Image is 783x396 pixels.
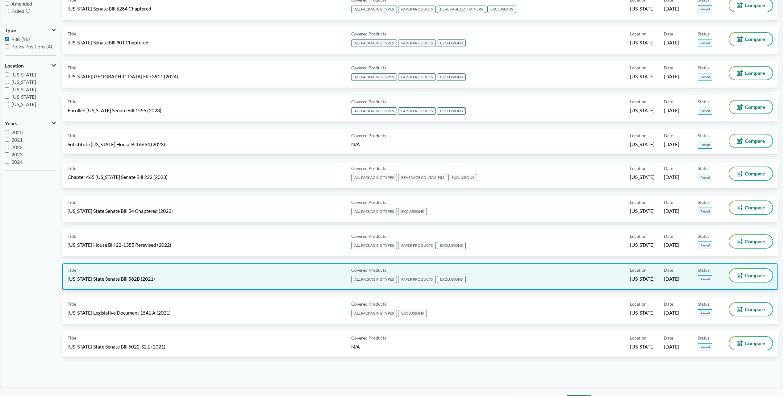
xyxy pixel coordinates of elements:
[351,276,397,283] span: ALL PACKAGING TYPES
[437,6,486,13] span: BEVERAGE CONTAINERS
[664,165,673,171] span: Date
[437,39,466,47] span: EXCLUSIONS
[5,27,16,33] span: Type
[698,165,710,171] span: Status
[630,267,647,273] span: Location
[68,5,151,12] span: [US_STATE] Senate Bill 5284 Chaptered
[398,310,427,317] span: EXCLUSIONS
[630,309,655,316] span: [US_STATE]
[68,335,76,341] span: Title
[698,343,712,351] span: Passed
[351,39,397,47] span: ALL PACKAGING TYPES
[729,167,773,180] button: Compare
[630,31,647,37] span: Location
[398,276,436,283] span: PAPER PRODUCTS
[351,174,397,181] span: ALL PACKAGING TYPES
[5,87,9,91] input: [US_STATE]
[448,174,477,181] span: EXCLUSIONS
[745,171,765,176] span: Compare
[745,239,765,244] span: Compare
[68,343,165,350] span: [US_STATE] State Senate Bill 5022-S2.E (2021)
[664,267,673,273] span: Date
[664,309,679,316] span: [DATE]
[729,303,773,316] button: Compare
[630,208,655,214] span: [US_STATE]
[630,39,655,46] span: [US_STATE]
[698,107,712,115] span: Passed
[630,132,647,139] span: Location
[5,9,9,13] input: Failed
[11,137,23,142] span: 2021
[5,72,9,76] input: [US_STATE]
[68,174,168,180] span: Chapter 465 [US_STATE] Senate Bill 222 (2023)
[351,310,397,317] span: ALL PACKAGING TYPES
[664,301,673,307] span: Date
[351,199,386,205] span: Covered Products
[351,98,386,105] span: Covered Products
[437,276,466,283] span: EXCLUSIONS
[698,301,710,307] span: Status
[5,118,56,129] button: Years
[68,132,76,139] span: Title
[5,95,9,99] input: [US_STATE]
[698,199,710,205] span: Status
[698,141,712,149] span: Passed
[11,101,36,107] span: [US_STATE]
[630,98,647,105] span: Location
[68,39,148,46] span: [US_STATE] Senate Bill 901 Chaptered
[745,138,765,143] span: Compare
[630,165,647,171] span: Location
[745,273,765,278] span: Compare
[664,107,679,114] span: [DATE]
[664,174,679,180] span: [DATE]
[68,31,76,37] span: Title
[68,309,171,316] span: [US_STATE] Legislative Document 1541 A (2021)
[630,241,655,248] span: [US_STATE]
[664,39,679,46] span: [DATE]
[11,8,24,14] span: Failed
[398,174,447,181] span: BEVERAGE CONTAINERS
[351,267,386,273] span: Covered Products
[664,241,679,248] span: [DATE]
[68,275,155,282] span: [US_STATE] State Senate Bill 582B (2021)
[11,86,36,92] span: [US_STATE]
[664,343,679,350] span: [DATE]
[729,67,773,80] button: Compare
[698,309,712,317] span: Passed
[437,73,466,81] span: EXCLUSIONS
[351,73,397,81] span: ALL PACKAGING TYPES
[630,199,647,205] span: Location
[11,151,23,157] span: 2023
[698,39,712,47] span: Passed
[630,107,655,114] span: [US_STATE]
[398,242,436,249] span: PAPER PRODUCTS
[630,73,655,80] span: [US_STATE]
[68,107,161,114] span: Enrolled [US_STATE] Senate Bill 1555 (2023)
[745,307,765,312] span: Compare
[68,141,165,148] span: Substitute [US_STATE] House Bill 6664 (2023)
[351,132,386,139] span: Covered Products
[729,235,773,248] button: Compare
[698,267,710,273] span: Status
[664,199,673,205] span: Date
[698,208,712,215] span: Passed
[351,301,386,307] span: Covered Products
[398,107,436,115] span: PAPER PRODUCTS
[5,63,24,68] span: Location
[664,233,673,239] span: Date
[11,1,32,6] span: Amended
[745,205,765,210] span: Compare
[11,144,23,150] span: 2022
[630,233,647,239] span: Location
[630,335,647,341] span: Location
[68,98,76,105] span: Title
[11,72,36,77] span: [US_STATE]
[745,71,765,76] span: Compare
[68,301,76,307] span: Title
[398,73,436,81] span: PAPER PRODUCTS
[11,79,36,85] span: [US_STATE]
[698,174,712,181] span: Passed
[11,129,23,135] span: 2020
[5,152,9,156] input: 2023
[5,25,56,35] button: Type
